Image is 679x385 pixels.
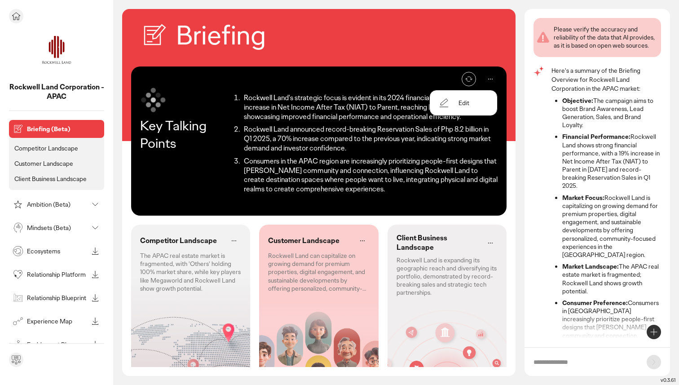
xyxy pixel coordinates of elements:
[27,271,88,278] p: Relationship Platform
[140,117,229,152] p: Key Talking Points
[562,97,661,129] li: The campaign aims to boost Brand Awareness, Lead Generation, Sales, and Brand Loyalty.
[562,133,630,141] strong: Financial Performance:
[562,133,661,190] li: Rockwell Land shows strong financial performance, with a 19% increase in Net Income After Tax (NI...
[562,299,628,307] strong: Consumer Preference:
[140,236,217,246] p: Competitor Landscape
[14,144,78,152] p: Competitor Landscape
[14,159,73,168] p: Customer Landscape
[9,353,23,367] div: Send feedback
[554,25,657,50] div: Please verify the accuracy and reliability of the data that AI provides, as it is based on open w...
[27,126,101,132] p: Briefing (Beta)
[241,93,498,121] li: Rockwell Land's strategic focus is evident in its 2024 financial results, with a 19% increase in ...
[241,157,498,194] li: Consumers in the APAC region are increasingly prioritizing people-first designs that [PERSON_NAME...
[27,318,88,324] p: Experience Map
[241,125,498,153] li: Rockwell Land announced record-breaking Reservation Sales of Php 8.2 billion in Q1 2025, a 70% in...
[462,72,476,86] button: Refresh
[27,225,88,231] p: Mindsets (Beta)
[397,256,498,297] p: Rockwell Land is expanding its geographic reach and diversifying its portfolio, demonstrated by r...
[27,248,88,254] p: Ecosystems
[562,194,604,202] strong: Market Focus:
[562,97,593,105] strong: Objective:
[459,99,469,107] p: Edit
[14,175,87,183] p: Client Business Landscape
[176,18,266,53] h2: Briefing
[27,341,88,348] p: Enablement Plan
[27,201,88,208] p: Ambition (Beta)
[268,252,369,292] p: Rockwell Land can capitalize on growing demand for premium properties, digital engagement, and su...
[34,29,79,74] img: project avatar
[562,194,661,259] li: Rockwell Land is capitalizing on growing demand for premium properties, digital engagement, and s...
[27,295,88,301] p: Relationship Blueprint
[551,66,661,93] p: Here's a summary of the Briefing Overview for Rockwell Land Corporation in the APAC market:
[268,236,339,246] p: Customer Landscape
[9,83,104,102] p: Rockwell Land Corporation - APAC
[562,262,661,295] li: The APAC real estate market is fragmented; Rockwell Land shows growth potential.
[397,234,480,252] p: Client Business Landscape
[140,252,241,292] p: The APAC real estate market is fragmented, with 'Others' holding 100% market share, while key pla...
[562,262,619,270] strong: Market Landscape:
[562,299,661,356] li: Consumers in [GEOGRAPHIC_DATA] increasingly prioritize people-first designs that [PERSON_NAME] co...
[140,86,167,113] img: symbol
